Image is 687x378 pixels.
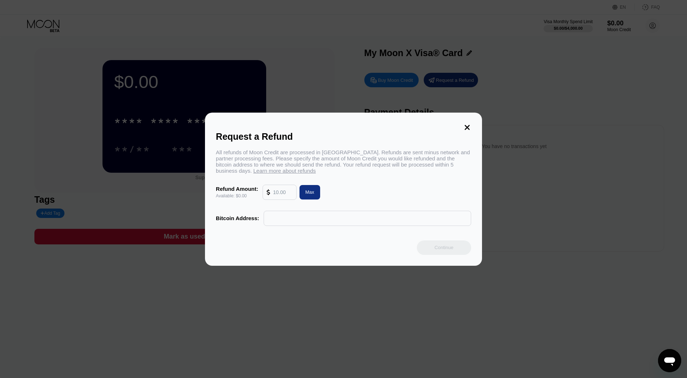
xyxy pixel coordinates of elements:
[216,149,471,174] div: All refunds of Moon Credit are processed in [GEOGRAPHIC_DATA]. Refunds are sent minus network and...
[658,349,681,372] iframe: Gumb za odpiranje okna za sporočila
[305,189,314,195] div: Max
[216,131,471,142] div: Request a Refund
[297,185,320,199] div: Max
[273,185,293,199] input: 10.00
[216,193,258,198] div: Available: $0.00
[216,186,258,192] div: Refund Amount:
[254,168,316,174] span: Learn more about refunds
[216,215,259,221] div: Bitcoin Address:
